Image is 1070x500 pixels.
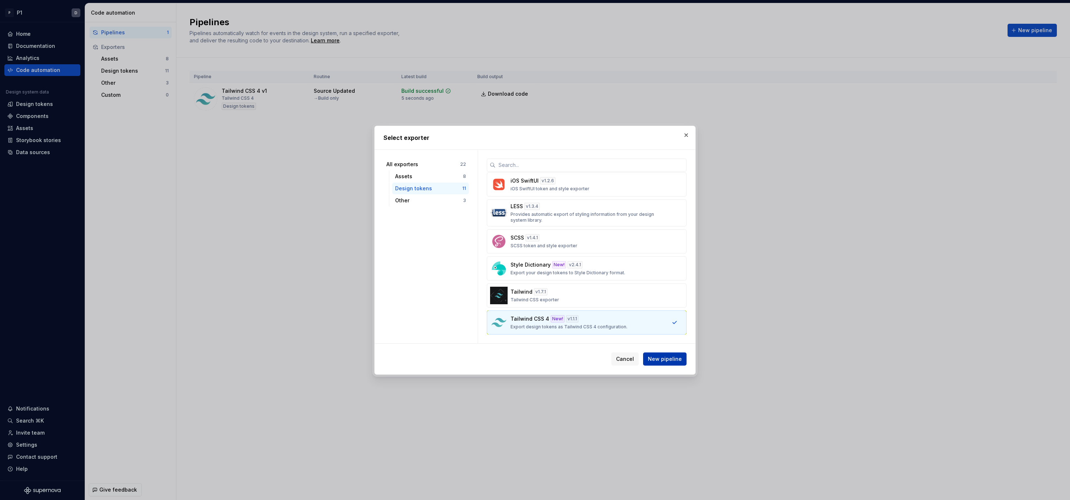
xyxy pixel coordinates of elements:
button: Other3 [392,195,469,206]
button: LESSv1.3.4Provides automatic export of styling information from your design system library. [487,199,687,226]
div: v 1.1.1 [566,315,578,322]
div: New! [552,261,566,268]
p: Export design tokens as Tailwind CSS 4 configuration. [511,324,627,330]
p: Provides automatic export of styling information from your design system library. [511,211,658,223]
div: v 1.7.1 [534,288,547,295]
button: Style DictionaryNew!v2.4.1Export your design tokens to Style Dictionary format. [487,256,687,280]
button: Tailwind CSS 4New!v1.1.1Export design tokens as Tailwind CSS 4 configuration. [487,310,687,335]
input: Search... [496,159,687,172]
button: Cancel [611,352,639,366]
button: Tailwindv1.7.1Tailwind CSS exporter [487,283,687,308]
div: 22 [460,161,466,167]
div: Design tokens [395,185,462,192]
button: Design tokens11 [392,183,469,194]
div: 8 [463,173,466,179]
span: New pipeline [648,355,682,363]
h2: Select exporter [383,133,687,142]
p: LESS [511,203,523,210]
button: SCSSv1.4.1SCSS token and style exporter [487,229,687,253]
button: iOS SwiftUIv1.2.6iOS SwiftUI token and style exporter [487,172,687,196]
span: Cancel [616,355,634,363]
div: Assets [395,173,463,180]
p: SCSS token and style exporter [511,243,577,249]
p: Tailwind [511,288,532,295]
div: Other [395,197,463,204]
p: Tailwind CSS exporter [511,297,559,303]
p: Style Dictionary [511,261,551,268]
button: Assets8 [392,171,469,182]
div: New! [551,315,565,322]
p: Tailwind CSS 4 [511,315,549,322]
p: iOS SwiftUI token and style exporter [511,186,589,192]
button: All exporters22 [383,159,469,170]
div: v 1.2.6 [540,177,555,184]
p: SCSS [511,234,524,241]
button: New pipeline [643,352,687,366]
div: 3 [463,198,466,203]
div: v 1.4.1 [526,234,539,241]
p: iOS SwiftUI [511,177,539,184]
div: v 1.3.4 [524,203,540,210]
div: All exporters [386,161,460,168]
p: Export your design tokens to Style Dictionary format. [511,270,625,276]
div: 11 [462,186,466,191]
div: v 2.4.1 [568,261,582,268]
